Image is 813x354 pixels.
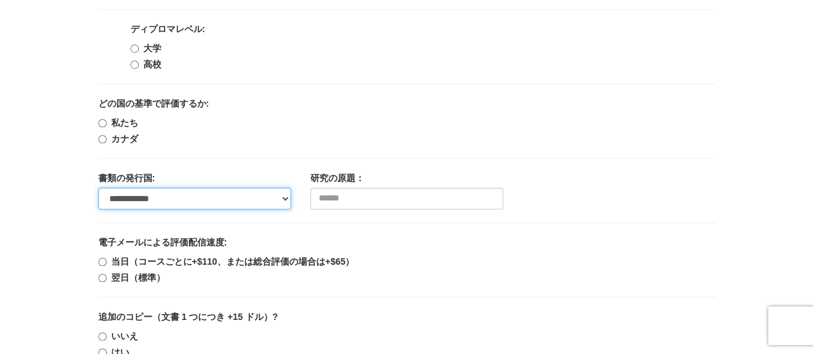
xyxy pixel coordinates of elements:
font: 研究の原題： [310,173,364,183]
font: カナダ [111,134,138,144]
input: 翌日（標準） [98,274,107,282]
input: 高校 [130,60,139,69]
font: どの国の基準で評価するか: [98,98,210,109]
font: いいえ [111,331,138,341]
font: 電子メールによる評価配信速度: [98,237,228,247]
font: 翌日（標準） [111,272,165,283]
input: 大学 [130,44,139,53]
input: いいえ [98,332,107,341]
font: 大学 [143,43,161,53]
font: 私たち [111,118,138,128]
font: 当日（コースごとに+$110、または総合評価の場合は+$65） [111,256,355,267]
font: 書類の発行国: [98,173,156,183]
input: カナダ [98,135,107,143]
font: 追加のコピー（文書 1 つにつき +15 ドル）? [98,312,278,322]
input: 当日（コースごとに+$110、または総合評価の場合は+$65） [98,258,107,266]
input: 私たち [98,119,107,127]
font: 高校 [143,59,161,69]
font: ディプロマレベル: [130,24,206,34]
